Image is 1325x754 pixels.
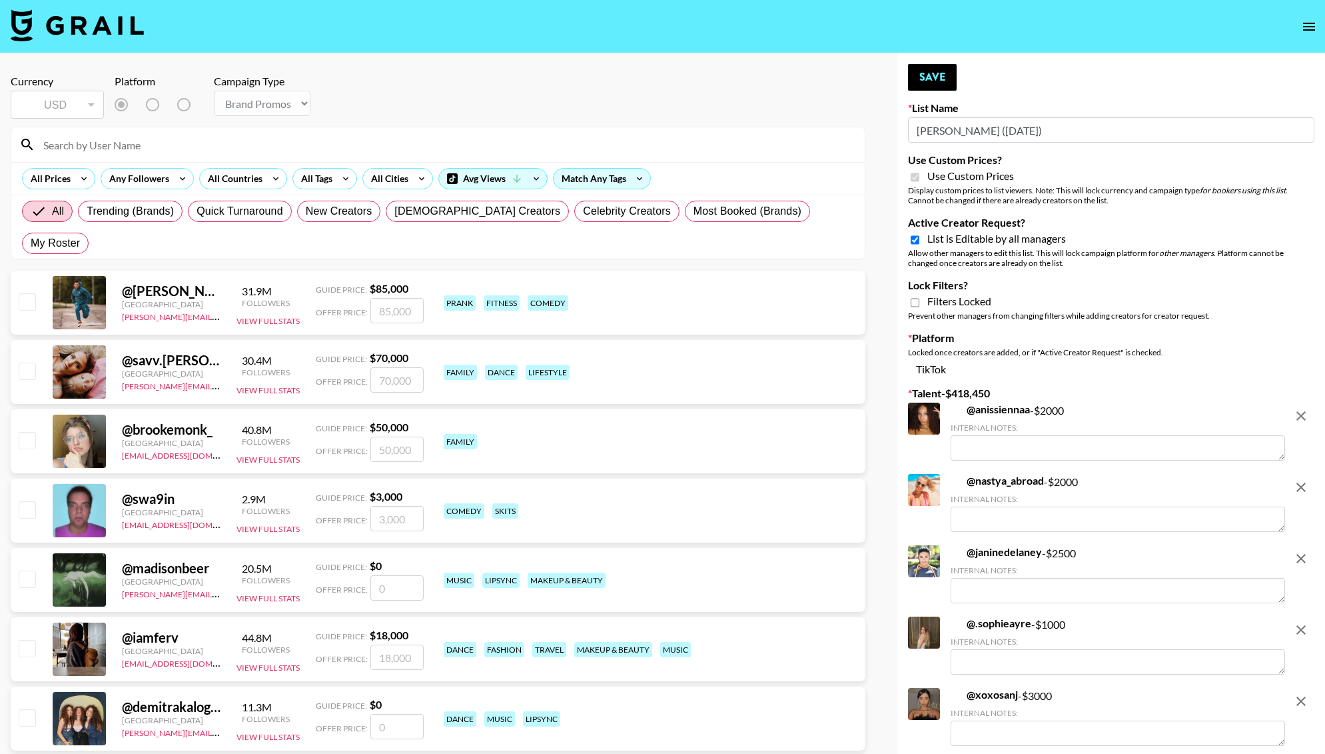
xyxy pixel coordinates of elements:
label: Platform [908,331,1314,345]
img: TikTok [951,697,961,708]
em: other managers [1159,248,1214,258]
img: TikTok [236,493,258,515]
div: Platform [115,75,272,88]
div: makeup & beauty [586,642,663,657]
div: comedy [539,295,580,311]
a: [EMAIL_ADDRESS][DOMAIN_NAME] [122,656,256,669]
div: @ swa9in [122,491,221,507]
div: - $ 2000 [951,411,1285,469]
div: List locked to TikTok. [115,91,272,119]
div: Followers [263,714,311,724]
span: Offer Price: [327,654,379,664]
div: fitness [495,295,531,311]
button: remove [1288,625,1314,651]
span: Offer Price: [327,377,379,387]
span: Guide Price: [327,285,378,295]
div: USD [13,93,101,117]
span: Most Booked (Brands) [693,203,801,219]
button: View Full Stats [236,316,300,326]
img: TikTok [951,555,961,565]
img: TikTok [236,424,258,445]
strong: $ 85,000 [381,282,420,295]
div: Avg Views [439,169,547,189]
strong: $ 70,000 [381,351,420,364]
span: My Roster [31,235,80,251]
div: lipsync [534,711,572,727]
input: 70,000 [382,367,435,393]
span: Offer Price: [327,515,379,525]
span: New Creators [306,203,372,219]
input: Search by User Name [35,134,857,155]
div: prank [455,295,487,311]
span: List is Editable by all managers [927,232,1066,245]
a: @xoxosanj [951,696,1018,709]
a: @.sophieayre [951,625,1031,638]
div: Followers [263,298,311,308]
div: Display custom prices to list viewers. Note: This will lock currency and campaign type . Cannot b... [908,185,1314,205]
img: YouTube [240,94,262,115]
img: TikTok [236,563,258,584]
button: View Full Stats [236,732,300,742]
img: TikTok [908,363,929,384]
strong: $ 3,000 [381,490,414,503]
div: Internal Notes: [951,431,1285,441]
a: [PERSON_NAME][EMAIL_ADDRESS][DOMAIN_NAME] [122,725,319,738]
div: Followers [263,645,311,655]
div: All Countries [200,169,265,189]
strong: $ 18,000 [381,629,420,641]
button: remove [1288,482,1314,509]
label: Lock Filters? [908,279,1314,292]
span: Offer Price: [327,723,379,733]
div: [GEOGRAPHIC_DATA] [122,646,221,656]
div: lifestyle [537,365,581,380]
div: All Tags [293,169,335,189]
img: TikTok [951,483,961,494]
div: 11.3M [263,701,311,714]
div: 40.8M [263,423,311,437]
label: Active Creator Request? [908,216,1314,229]
div: @ iamferv [122,629,221,646]
div: All Prices [23,169,73,189]
div: Internal Notes: [951,573,1285,583]
img: TikTok [236,285,258,307]
span: Guide Price: [327,631,378,641]
input: 18,000 [382,645,435,670]
span: [DEMOGRAPHIC_DATA] Creators [394,203,560,219]
div: skits [504,503,530,519]
span: Quick Turnaround [197,203,283,219]
div: dance [455,711,488,727]
label: Use Custom Prices? [908,153,1314,167]
div: lipsync [494,573,531,588]
a: [EMAIL_ADDRESS][DOMAIN_NAME] [122,517,256,530]
div: 2.9M [263,493,311,506]
div: 30.4M [263,354,311,367]
a: [PERSON_NAME][EMAIL_ADDRESS][DOMAIN_NAME] [122,309,319,322]
div: [GEOGRAPHIC_DATA] [122,577,221,587]
div: Followers [263,367,311,377]
div: All Cities [363,169,411,189]
img: TikTok [236,355,258,376]
img: TikTok [951,412,961,423]
span: Guide Price: [327,701,378,711]
em: for bookers using this list [1200,185,1286,195]
span: All [52,203,64,219]
input: 0 [382,575,435,601]
div: 20.5M [263,562,311,575]
div: Currency is locked to USD [11,88,104,121]
span: Guide Price: [327,493,378,503]
span: Trending (Brands) [87,203,174,219]
div: @ [PERSON_NAME].[PERSON_NAME] [122,283,221,299]
input: 3,000 [382,506,435,531]
div: comedy [455,503,496,519]
a: [PERSON_NAME][EMAIL_ADDRESS][DOMAIN_NAME] [122,587,319,599]
div: Any Followers [101,169,172,189]
img: TikTok [236,632,258,653]
div: 31.9M [263,285,311,298]
a: @janinedelaney [951,553,1042,567]
a: @nastya_abroad [951,482,1044,495]
div: @ madisonbeer [122,560,221,577]
label: List Name [908,101,1314,115]
img: Grail Talent [11,9,144,41]
div: music [496,711,526,727]
div: family [455,434,488,449]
